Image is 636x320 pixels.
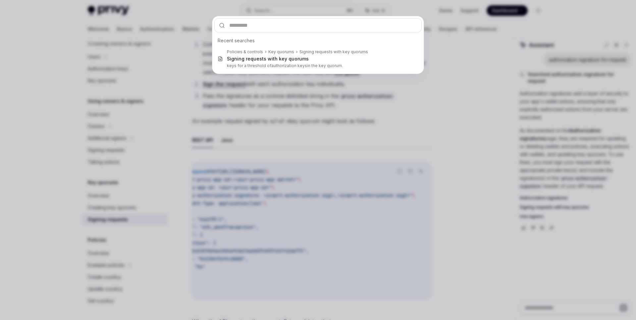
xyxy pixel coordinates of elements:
[227,63,408,68] p: keys for a threshold of in the key quorum.
[227,49,263,55] div: Policies & controls
[268,49,294,55] div: Key quorums
[227,56,309,62] div: Signing requests with key quorums
[299,49,368,55] div: Signing requests with key quorums
[218,37,255,44] span: Recent searches
[271,63,307,68] b: authorization keys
